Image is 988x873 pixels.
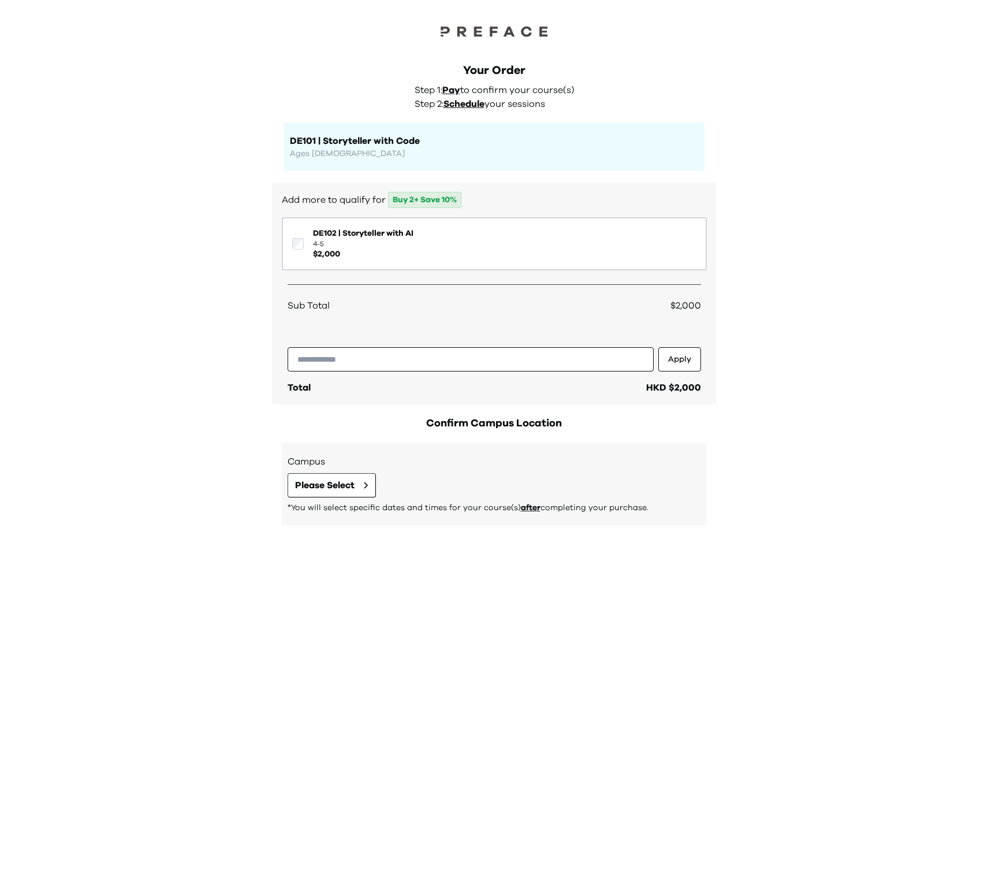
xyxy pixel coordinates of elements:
span: $2,000 [670,301,701,310]
p: *You will select specific dates and times for your course(s) completing your purchase. [288,502,701,514]
span: Sub Total [288,299,330,313]
span: DE102 | Storyteller with AI [313,228,413,239]
span: Pay [442,86,460,95]
span: 4-5 [313,239,413,248]
button: Apply [658,347,701,372]
button: Please Select [288,473,376,497]
h3: Campus [288,455,701,469]
p: Step 1: to confirm your course(s) [415,83,581,97]
button: DE102 | Storyteller with AI4-5$2,000 [282,217,707,270]
h2: Confirm Campus Location [282,415,707,432]
img: Preface Logo [437,23,552,39]
p: Step 2: your sessions [415,97,581,111]
span: after [521,504,540,512]
span: $ 2,000 [313,248,413,260]
p: Ages [DEMOGRAPHIC_DATA] [290,148,699,159]
div: Your Order [284,62,704,79]
span: Total [288,383,311,392]
span: Buy 2+ Save 10% [388,192,461,208]
span: Schedule [443,99,484,109]
span: Please Select [295,478,355,492]
div: HKD $2,000 [646,381,701,395]
h2: Add more to qualify for [282,192,707,208]
h1: DE101 | Storyteller with Code [290,134,699,148]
